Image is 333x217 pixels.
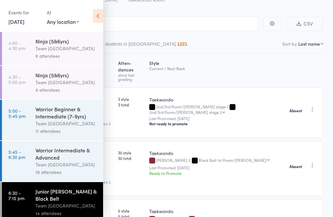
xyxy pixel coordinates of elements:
[149,158,284,163] div: [PERSON_NAME] 2
[10,16,258,31] input: Search by name
[2,32,103,65] a: 4:00 -4:30 pmNinja (5&6yrs)Team [GEOGRAPHIC_DATA]6 attendees
[35,147,98,161] div: Warrior Intermediate & Advanced
[35,79,98,86] div: Team [GEOGRAPHIC_DATA]
[177,41,187,47] div: 1221
[8,149,25,160] time: 5:45 - 6:30 pm
[282,40,297,47] label: Sort by
[149,66,284,70] div: Current / Next Rank
[149,150,284,156] div: Taekwondo
[8,40,25,51] time: 4:00 - 4:30 pm
[35,188,98,202] div: Junior [PERSON_NAME] & Black Belt
[118,208,144,213] span: 5 style
[149,104,284,114] div: 2nd/3rd Poom/[PERSON_NAME] stage 1
[8,18,24,25] a: [DATE]
[289,108,302,113] strong: Absent
[35,202,98,209] div: Team [GEOGRAPHIC_DATA]
[199,158,266,162] div: Black Belt 1st Poom/[PERSON_NAME]
[118,150,144,155] span: 30 style
[147,56,287,85] div: Style
[2,66,103,99] a: 4:30 -5:00 pmNinja (5&6yrs)Team [GEOGRAPHIC_DATA]8 attendees
[35,127,98,135] div: 11 attendees
[35,120,98,127] div: Team [GEOGRAPHIC_DATA]
[298,40,320,47] div: Last name
[35,168,98,176] div: 19 attendees
[92,38,187,53] button: Other students in [GEOGRAPHIC_DATA]1221
[35,38,98,45] div: Ninja (5&6yrs)
[118,102,144,107] span: 3 total
[115,56,147,85] div: Atten­dances
[35,71,98,79] div: Ninja (5&6yrs)
[149,116,284,121] small: Last Promoted: [DATE]
[149,110,222,114] div: 2nd/3rd Poom/[PERSON_NAME] stage 2
[35,45,98,52] div: Team [GEOGRAPHIC_DATA]
[286,17,323,31] button: CSV
[8,7,40,18] div: Events for
[35,161,98,168] div: Team [GEOGRAPHIC_DATA]
[149,208,284,214] div: Taekwondo
[118,73,144,81] div: since last grading
[8,190,24,201] time: 6:30 - 7:15 pm
[8,108,26,118] time: 5:00 - 5:45 pm
[149,170,284,176] div: Ready to Promote
[8,74,26,85] time: 4:30 - 5:00 pm
[289,164,302,169] strong: Absent
[149,96,284,103] div: Taekwondo
[47,18,79,25] div: Any location
[35,209,98,217] div: 14 attendees
[118,155,144,161] span: 30 total
[149,165,284,170] small: Last Promoted: [DATE]
[149,121,284,126] div: Not ready to promote
[2,100,103,140] a: 5:00 -5:45 pmWarrior Beginner & Intermediate (7-9yrs)Team [GEOGRAPHIC_DATA]11 attendees
[47,7,79,18] div: At
[35,105,98,120] div: Warrior Beginner & Intermediate (7-9yrs)
[35,86,98,94] div: 8 attendees
[2,141,103,181] a: 5:45 -6:30 pmWarrior Intermediate & AdvancedTeam [GEOGRAPHIC_DATA]19 attendees
[35,52,98,60] div: 6 attendees
[118,96,144,102] span: 3 style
